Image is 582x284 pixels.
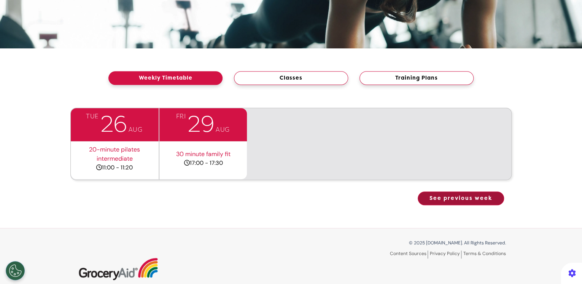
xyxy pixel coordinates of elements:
[86,113,99,120] span: Tue
[297,239,506,246] p: © 2025 [DOMAIN_NAME]. All Rights Reserved.
[390,250,428,258] a: Content Sources
[129,126,143,133] span: Aug
[418,191,504,205] button: See previous week
[463,250,506,257] a: Terms & Conditions
[176,113,186,120] span: Fri
[6,261,25,280] button: Open Preferences
[71,163,158,172] p: 11:00 - 11:20
[108,71,223,85] button: Weekly Timetable
[100,112,127,137] span: 26
[234,71,348,85] button: Classes
[176,159,231,168] p: 17:00 - 17:30
[359,71,474,85] button: Training Plans
[216,126,230,133] span: Aug
[430,250,461,258] a: Privacy Policy
[176,150,231,158] a: 30 minute family fit
[188,112,215,137] span: 29
[89,145,140,163] a: 20-minute pilates intermediate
